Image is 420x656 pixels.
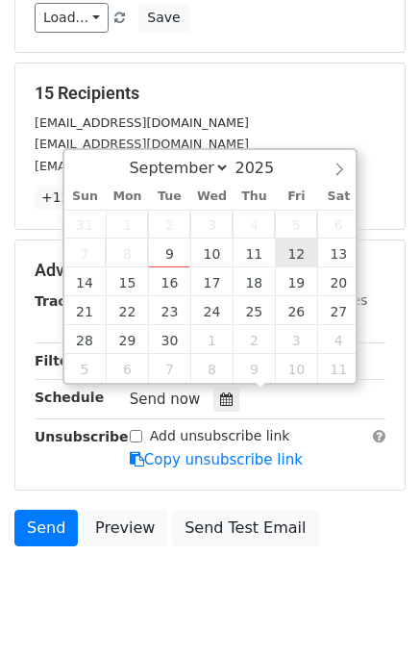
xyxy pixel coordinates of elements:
span: September 6, 2025 [317,210,359,239]
span: September 19, 2025 [275,267,317,296]
span: September 26, 2025 [275,296,317,325]
span: October 2, 2025 [233,325,275,354]
span: September 15, 2025 [106,267,148,296]
span: Fri [275,190,317,203]
a: Send [14,510,78,546]
span: September 7, 2025 [64,239,107,267]
a: Copy unsubscribe link [130,451,303,468]
strong: Unsubscribe [35,429,129,444]
span: October 10, 2025 [275,354,317,383]
strong: Schedule [35,390,104,405]
span: September 21, 2025 [64,296,107,325]
a: Load... [35,3,109,33]
span: September 14, 2025 [64,267,107,296]
span: October 1, 2025 [190,325,233,354]
span: September 17, 2025 [190,267,233,296]
span: September 3, 2025 [190,210,233,239]
strong: Filters [35,353,84,368]
span: September 8, 2025 [106,239,148,267]
span: September 27, 2025 [317,296,359,325]
span: September 18, 2025 [233,267,275,296]
span: September 16, 2025 [148,267,190,296]
label: Add unsubscribe link [150,426,290,446]
a: Preview [83,510,167,546]
span: September 23, 2025 [148,296,190,325]
small: [EMAIL_ADDRESS][DOMAIN_NAME] [35,115,249,130]
span: October 5, 2025 [64,354,107,383]
span: September 25, 2025 [233,296,275,325]
span: September 5, 2025 [275,210,317,239]
span: September 22, 2025 [106,296,148,325]
a: Send Test Email [172,510,318,546]
a: +12 more [35,186,115,210]
span: October 3, 2025 [275,325,317,354]
span: October 9, 2025 [233,354,275,383]
span: September 29, 2025 [106,325,148,354]
span: September 2, 2025 [148,210,190,239]
button: Save [138,3,188,33]
iframe: Chat Widget [324,564,420,656]
span: October 4, 2025 [317,325,359,354]
span: September 4, 2025 [233,210,275,239]
span: September 11, 2025 [233,239,275,267]
span: September 30, 2025 [148,325,190,354]
span: Mon [106,190,148,203]
span: Sat [317,190,359,203]
h5: Advanced [35,260,385,281]
span: October 11, 2025 [317,354,359,383]
span: Thu [233,190,275,203]
small: [EMAIL_ADDRESS][DOMAIN_NAME] [35,137,249,151]
span: October 6, 2025 [106,354,148,383]
h5: 15 Recipients [35,83,385,104]
span: September 1, 2025 [106,210,148,239]
span: October 8, 2025 [190,354,233,383]
small: [EMAIL_ADDRESS][DOMAIN_NAME] [35,159,249,173]
span: September 20, 2025 [317,267,359,296]
span: September 13, 2025 [317,239,359,267]
span: September 9, 2025 [148,239,190,267]
strong: Tracking [35,293,99,309]
span: October 7, 2025 [148,354,190,383]
span: Tue [148,190,190,203]
span: August 31, 2025 [64,210,107,239]
span: September 24, 2025 [190,296,233,325]
span: September 28, 2025 [64,325,107,354]
span: September 10, 2025 [190,239,233,267]
span: Send now [130,391,201,408]
span: September 12, 2025 [275,239,317,267]
span: Wed [190,190,233,203]
span: Sun [64,190,107,203]
input: Year [230,159,299,177]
